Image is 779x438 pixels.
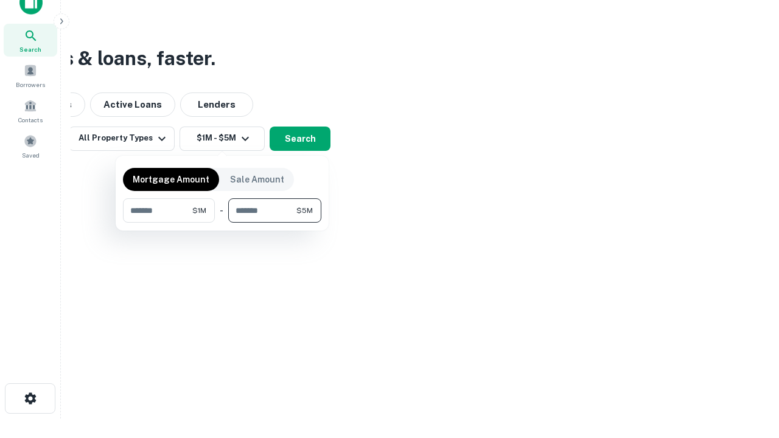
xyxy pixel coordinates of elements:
[718,341,779,399] iframe: Chat Widget
[133,173,209,186] p: Mortgage Amount
[230,173,284,186] p: Sale Amount
[220,198,223,223] div: -
[192,205,206,216] span: $1M
[296,205,313,216] span: $5M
